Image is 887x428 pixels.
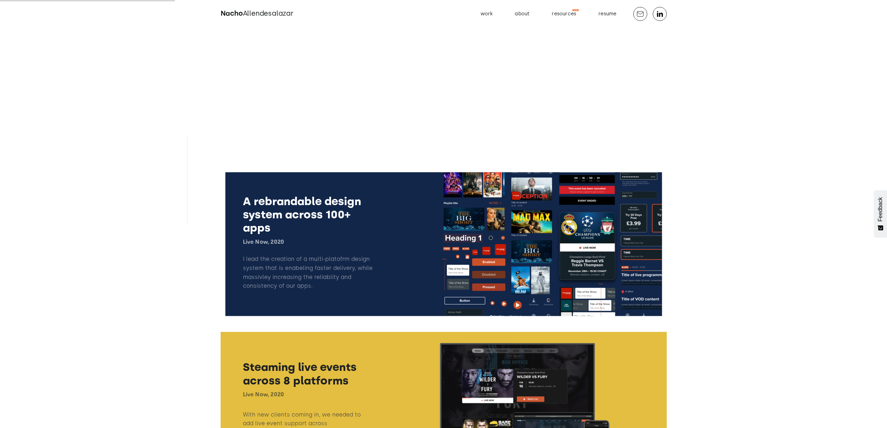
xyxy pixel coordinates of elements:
a: work [475,8,498,20]
h2: Nacho [221,8,293,20]
a: resume [593,8,622,20]
button: Feedback - Show survey [874,190,887,238]
a: resources [546,8,582,20]
div: work [481,9,493,18]
a: about [509,8,535,20]
span: Feedback [877,197,884,221]
div: resources [552,9,576,18]
a: home [221,8,293,20]
div: resume [598,9,616,18]
span: Allendesalazar [243,9,293,17]
div: about [515,9,529,18]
